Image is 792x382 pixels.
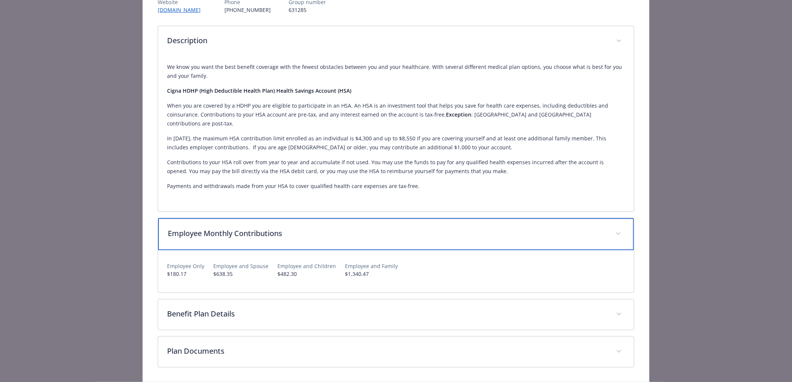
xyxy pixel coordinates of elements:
[167,63,625,80] p: We know you want the best benefit coverage with the fewest obstacles between you and your healthc...
[167,158,625,176] p: Contributions to your HSA roll over from year to year and accumulate if not used. You may use the...
[167,87,351,94] strong: Cigna HDHP (High Deductible Health Plan) Health Savings Account (HSA)
[167,134,625,152] p: In [DATE], the maximum HSA contribution limit enrolled as an individual is $4,300 and up to $8,55...
[158,299,634,330] div: Benefit Plan Details
[345,262,398,270] p: Employee and Family
[277,262,336,270] p: Employee and Children
[277,270,336,278] p: $482.30
[158,218,634,250] div: Employee Monthly Contributions
[158,6,207,13] a: [DOMAIN_NAME]
[213,270,268,278] p: $638.35
[158,57,634,211] div: Description
[158,337,634,367] div: Plan Documents
[213,262,268,270] p: Employee and Spouse
[446,111,471,118] strong: Exception
[345,270,398,278] p: $1,340.47
[167,346,607,357] p: Plan Documents
[168,228,606,239] p: Employee Monthly Contributions
[167,182,625,191] p: Payments and withdrawals made from your HSA to cover qualified health care expenses are tax-free.
[158,250,634,293] div: Employee Monthly Contributions
[167,35,607,46] p: Description
[158,26,634,57] div: Description
[167,262,204,270] p: Employee Only
[167,308,607,319] p: Benefit Plan Details
[167,101,625,128] p: When you are covered by a HDHP you are eligible to participate in an HSA. An HSA is an investment...
[289,6,326,14] p: 631285
[167,270,204,278] p: $180.17
[224,6,271,14] p: [PHONE_NUMBER]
